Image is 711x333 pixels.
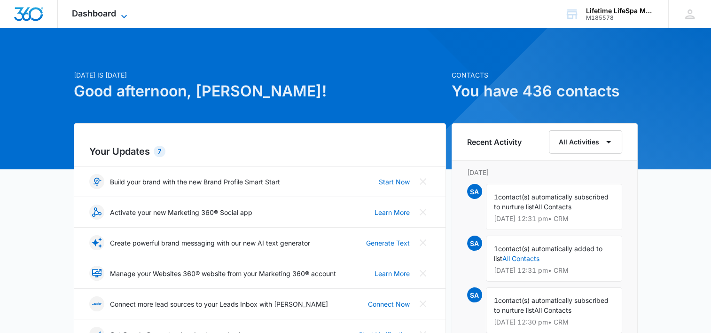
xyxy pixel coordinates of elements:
[415,235,430,250] button: Close
[494,296,498,304] span: 1
[110,207,252,217] p: Activate your new Marketing 360® Social app
[467,236,482,251] span: SA
[415,205,430,220] button: Close
[494,319,614,325] p: [DATE] 12:30 pm • CRM
[110,269,336,278] p: Manage your Websites 360® website from your Marketing 360® account
[494,296,609,314] span: contact(s) automatically subscribed to nurture list
[494,267,614,274] p: [DATE] 12:31 pm • CRM
[467,184,482,199] span: SA
[494,215,614,222] p: [DATE] 12:31 pm • CRM
[586,15,655,21] div: account id
[452,80,638,103] h1: You have 436 contacts
[415,266,430,281] button: Close
[494,193,609,211] span: contact(s) automatically subscribed to nurture list
[368,299,410,309] a: Connect Now
[415,174,430,189] button: Close
[494,245,602,262] span: contact(s) automatically added to list
[467,136,522,148] h6: Recent Activity
[452,70,638,80] p: Contacts
[549,130,622,154] button: All Activities
[502,254,539,262] a: All Contacts
[467,167,622,177] p: [DATE]
[110,299,328,309] p: Connect more lead sources to your Leads Inbox with [PERSON_NAME]
[467,287,482,302] span: SA
[110,177,280,187] p: Build your brand with the new Brand Profile Smart Start
[415,296,430,311] button: Close
[494,193,498,201] span: 1
[74,80,446,103] h1: Good afternoon, [PERSON_NAME]!
[89,144,430,159] h2: Your Updates
[534,203,571,211] span: All Contacts
[110,238,310,248] p: Create powerful brand messaging with our new AI text generator
[366,238,410,248] a: Generate Text
[74,70,446,80] p: [DATE] is [DATE]
[586,7,655,15] div: account name
[534,306,571,314] span: All Contacts
[72,8,116,18] span: Dashboard
[379,177,410,187] a: Start Now
[375,269,410,278] a: Learn More
[494,245,498,253] span: 1
[375,207,410,217] a: Learn More
[154,146,165,157] div: 7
